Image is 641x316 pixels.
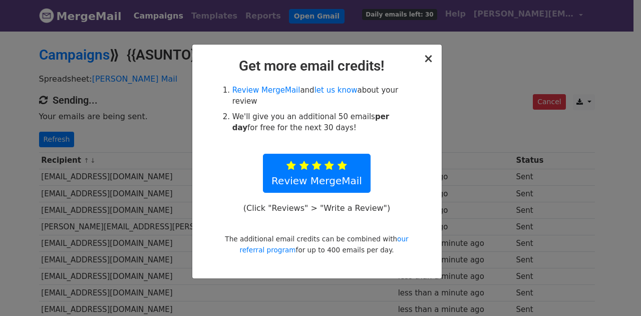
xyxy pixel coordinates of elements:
a: Review MergeMail [263,154,371,193]
span: × [423,52,433,66]
li: We'll give you an additional 50 emails for free for the next 30 days! [232,111,413,134]
a: Review MergeMail [232,86,300,95]
a: our referral program [239,235,408,254]
a: let us know [314,86,358,95]
iframe: Chat Widget [591,268,641,316]
li: and about your review [232,85,413,107]
small: The additional email credits can be combined with for up to 400 emails per day. [225,235,408,254]
h2: Get more email credits! [200,58,434,75]
button: Close [423,53,433,65]
strong: per day [232,112,389,133]
div: Widget de chat [591,268,641,316]
p: (Click "Reviews" > "Write a Review") [238,203,395,213]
